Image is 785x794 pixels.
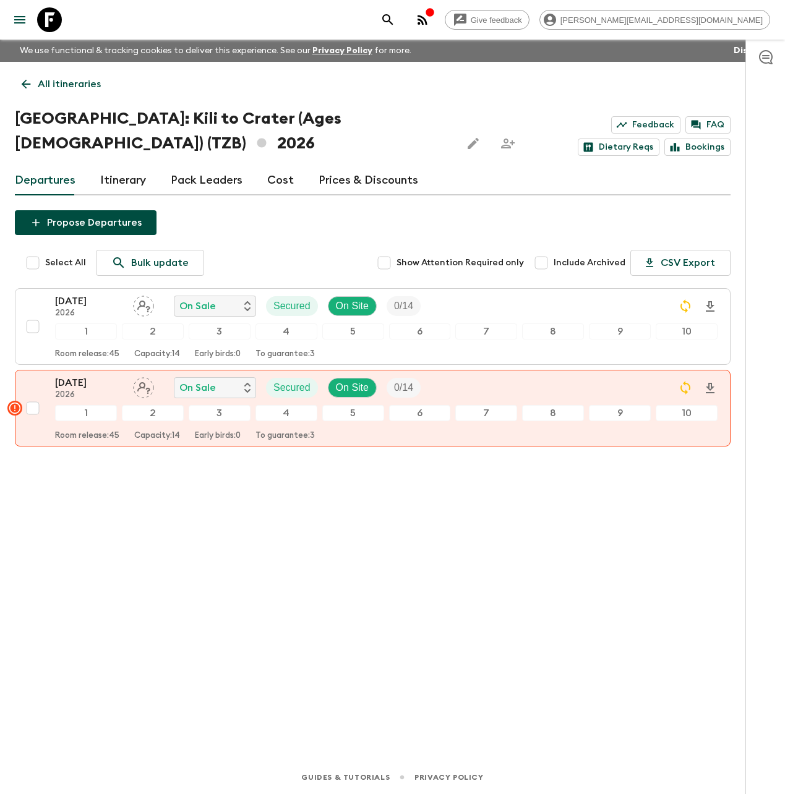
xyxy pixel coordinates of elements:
p: Early birds: 0 [195,349,241,359]
svg: Sync Required - Changes detected [678,299,693,314]
a: Cost [267,166,294,195]
p: On Site [336,380,369,395]
p: Capacity: 14 [134,431,180,441]
div: Trip Fill [387,296,421,316]
button: menu [7,7,32,32]
p: Secured [273,380,311,395]
a: Privacy Policy [312,46,372,55]
a: All itineraries [15,72,108,96]
svg: Sync Required - Changes detected [678,380,693,395]
p: On Site [336,299,369,314]
p: Room release: 45 [55,349,119,359]
div: 1 [55,323,117,339]
span: Give feedback [464,15,529,25]
p: To guarantee: 3 [255,349,315,359]
div: 6 [389,405,451,421]
div: 8 [522,405,584,421]
p: [DATE] [55,294,123,309]
p: Capacity: 14 [134,349,180,359]
a: Prices & Discounts [319,166,418,195]
div: Secured [266,378,318,398]
a: Bulk update [96,250,204,276]
div: 3 [189,405,251,421]
div: 3 [189,323,251,339]
a: Bookings [664,139,731,156]
button: search adventures [375,7,400,32]
h1: [GEOGRAPHIC_DATA]: Kili to Crater (Ages [DEMOGRAPHIC_DATA]) (TZB) 2026 [15,106,451,156]
div: Secured [266,296,318,316]
p: Bulk update [131,255,189,270]
span: Show Attention Required only [397,257,524,269]
p: Early birds: 0 [195,431,241,441]
p: Room release: 45 [55,431,119,441]
p: 0 / 14 [394,380,413,395]
p: 2026 [55,390,123,400]
div: 7 [455,323,517,339]
button: Dismiss [731,42,770,59]
button: Propose Departures [15,210,157,235]
span: Include Archived [554,257,625,269]
a: Itinerary [100,166,146,195]
a: FAQ [685,116,731,134]
button: [DATE]2026Assign pack leaderOn SaleSecuredOn SiteTrip Fill12345678910Room release:45Capacity:14Ea... [15,288,731,365]
a: Feedback [611,116,680,134]
p: Secured [273,299,311,314]
div: 9 [589,405,651,421]
a: Give feedback [445,10,530,30]
button: Edit this itinerary [461,131,486,156]
p: On Sale [179,299,216,314]
span: Assign pack leader [133,299,154,309]
div: 7 [455,405,517,421]
div: 9 [589,323,651,339]
span: Share this itinerary [495,131,520,156]
div: 5 [322,323,384,339]
div: 4 [255,323,317,339]
p: To guarantee: 3 [255,431,315,441]
p: On Sale [179,380,216,395]
button: CSV Export [630,250,731,276]
div: 2 [122,323,184,339]
a: Guides & Tutorials [301,771,390,784]
p: We use functional & tracking cookies to deliver this experience. See our for more. [15,40,416,62]
span: [PERSON_NAME][EMAIL_ADDRESS][DOMAIN_NAME] [554,15,770,25]
svg: Download Onboarding [703,381,718,396]
div: 10 [656,405,718,421]
span: Assign pack leader [133,381,154,391]
div: 5 [322,405,384,421]
div: 10 [656,323,718,339]
a: Dietary Reqs [578,139,659,156]
svg: Download Onboarding [703,299,718,314]
div: 6 [389,323,451,339]
div: On Site [328,296,377,316]
p: 0 / 14 [394,299,413,314]
a: Pack Leaders [171,166,242,195]
div: 4 [255,405,317,421]
p: 2026 [55,309,123,318]
a: Privacy Policy [414,771,483,784]
div: 1 [55,405,117,421]
button: [DATE]2026Assign pack leaderOn SaleSecuredOn SiteTrip Fill12345678910Room release:45Capacity:14Ea... [15,370,731,446]
div: 2 [122,405,184,421]
div: Trip Fill [387,378,421,398]
div: On Site [328,378,377,398]
div: [PERSON_NAME][EMAIL_ADDRESS][DOMAIN_NAME] [539,10,770,30]
p: All itineraries [38,77,101,92]
a: Departures [15,166,75,195]
span: Select All [45,257,86,269]
p: [DATE] [55,375,123,390]
div: 8 [522,323,584,339]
